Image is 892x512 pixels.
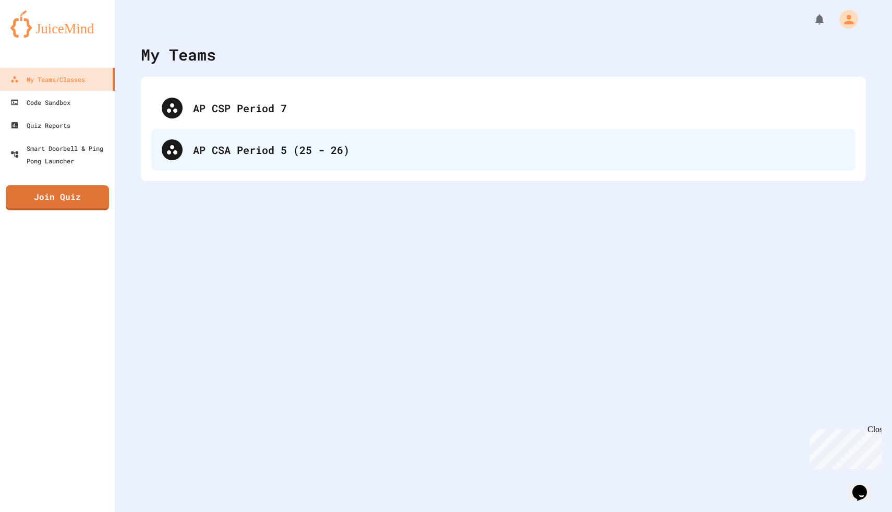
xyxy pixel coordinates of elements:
div: Quiz Reports [10,119,70,132]
div: Code Sandbox [10,96,70,109]
iframe: chat widget [805,425,882,469]
div: My Notifications [794,10,828,28]
div: AP CSA Period 5 (25 - 26) [151,129,855,171]
div: AP CSP Period 7 [193,100,845,116]
div: Smart Doorbell & Ping Pong Launcher [10,142,111,167]
iframe: chat widget [848,470,882,502]
div: My Teams [141,43,216,66]
div: AP CSP Period 7 [151,87,855,129]
div: My Teams/Classes [10,73,85,86]
div: AP CSA Period 5 (25 - 26) [193,142,845,158]
img: logo-orange.svg [10,10,104,38]
a: Join Quiz [6,185,109,210]
div: Chat with us now!Close [4,4,72,66]
div: My Account [828,7,861,31]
